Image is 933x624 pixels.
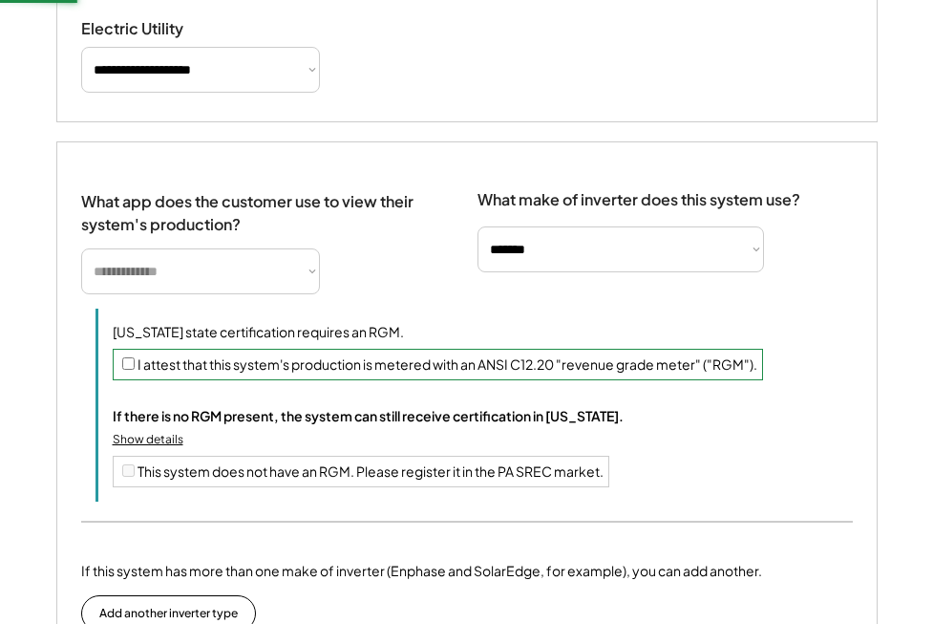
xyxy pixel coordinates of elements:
div: Electric Utility [81,19,272,39]
label: I attest that this system's production is metered with an ANSI C12.20 "revenue grade meter" ("RGM"). [138,355,757,373]
div: Show details [113,432,183,448]
div: If this system has more than one make of inverter (Enphase and SolarEdge, for example), you can a... [81,561,762,581]
div: If there is no RGM present, the system can still receive certification in [US_STATE]. [113,407,624,424]
div: What app does the customer use to view their system's production? [81,171,439,236]
div: What make of inverter does this system use? [477,171,800,214]
div: [US_STATE] state certification requires an RGM. [113,323,853,342]
label: This system does not have an RGM. Please register it in the PA SREC market. [138,463,604,480]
